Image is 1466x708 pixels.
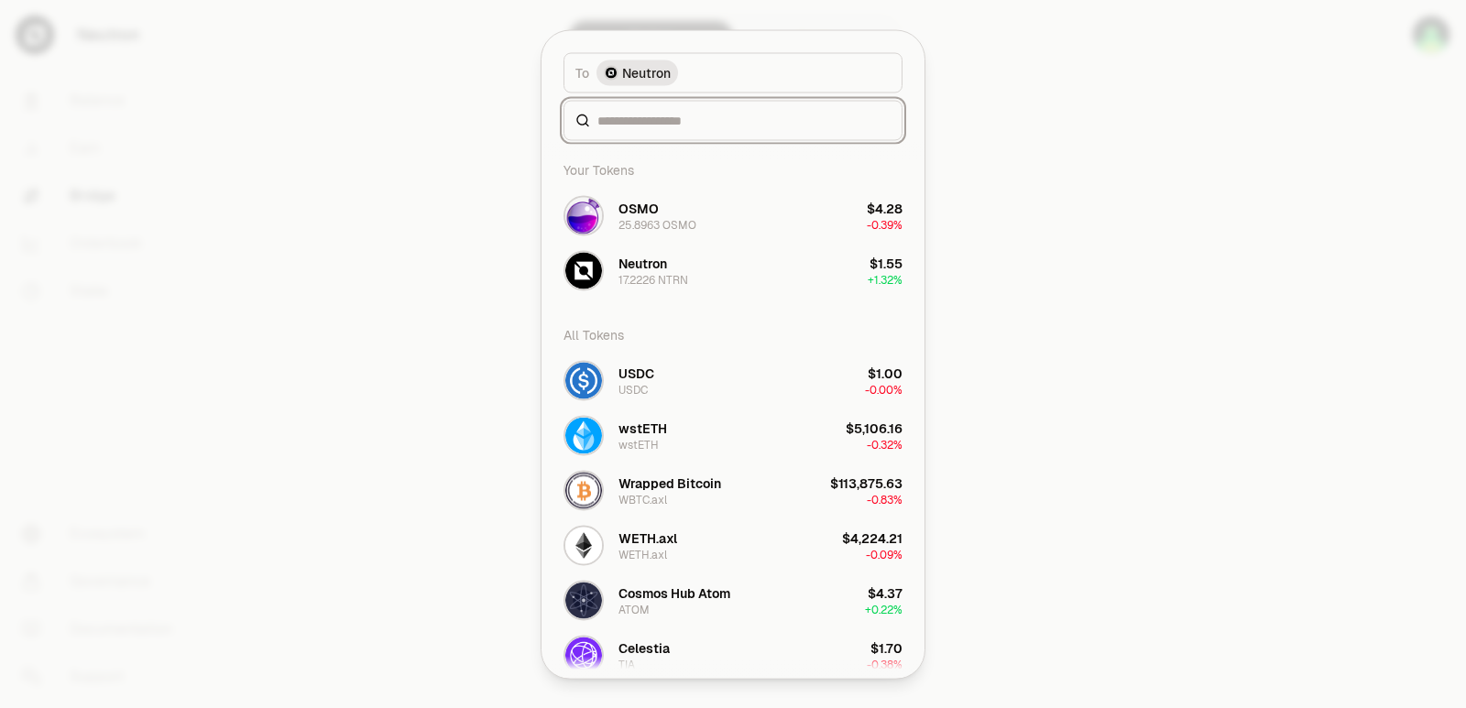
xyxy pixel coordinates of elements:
[565,582,602,618] img: ATOM Logo
[618,657,635,671] div: TIA
[552,627,914,682] button: TIA LogoCelestiaTIA$1.70-0.38%
[830,474,903,492] div: $113,875.63
[868,583,903,602] div: $4.37
[565,472,602,508] img: WBTC.axl Logo
[867,657,903,671] span: -0.38%
[618,602,650,616] div: ATOM
[552,316,914,353] div: All Tokens
[870,638,903,657] div: $1.70
[867,492,903,506] span: -0.83%
[618,437,659,452] div: wstETH
[865,602,903,616] span: + 0.22%
[867,199,903,217] div: $4.28
[618,583,730,602] div: Cosmos Hub Atom
[870,254,903,272] div: $1.55
[552,243,914,298] button: NTRN LogoNeutron17.2226 NTRN$1.55+1.32%
[846,419,903,437] div: $5,106.16
[618,272,688,287] div: 17.2226 NTRN
[866,547,903,561] span: -0.09%
[868,272,903,287] span: + 1.32%
[842,528,903,547] div: $4,224.21
[618,638,670,657] div: Celestia
[563,52,903,93] button: ToNeutron LogoNeutron
[565,252,602,289] img: NTRN Logo
[618,474,721,492] div: Wrapped Bitcoin
[867,217,903,232] span: -0.39%
[552,463,914,517] button: WBTC.axl LogoWrapped BitcoinWBTC.axl$113,875.63-0.83%
[618,364,654,382] div: USDC
[552,151,914,188] div: Your Tokens
[622,63,671,82] span: Neutron
[865,382,903,397] span: -0.00%
[618,492,667,506] div: WBTC.axl
[565,197,602,234] img: OSMO Logo
[565,527,602,563] img: WETH.axl Logo
[552,517,914,572] button: WETH.axl LogoWETH.axlWETH.axl$4,224.21-0.09%
[618,217,696,232] div: 25.8963 OSMO
[565,637,602,673] img: TIA Logo
[575,63,589,82] span: To
[552,572,914,627] button: ATOM LogoCosmos Hub AtomATOM$4.37+0.22%
[604,65,618,80] img: Neutron Logo
[565,417,602,453] img: wstETH Logo
[618,254,667,272] div: Neutron
[552,353,914,408] button: USDC LogoUSDCUSDC$1.00-0.00%
[618,547,667,561] div: WETH.axl
[552,408,914,463] button: wstETH LogowstETHwstETH$5,106.16-0.32%
[618,382,648,397] div: USDC
[868,364,903,382] div: $1.00
[552,188,914,243] button: OSMO LogoOSMO25.8963 OSMO$4.28-0.39%
[618,528,677,547] div: WETH.axl
[565,362,602,398] img: USDC Logo
[867,437,903,452] span: -0.32%
[618,419,667,437] div: wstETH
[618,199,659,217] div: OSMO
